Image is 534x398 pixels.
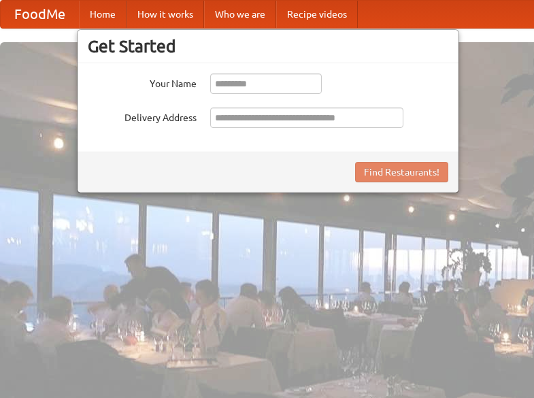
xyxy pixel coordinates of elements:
[127,1,204,28] a: How it works
[88,73,197,90] label: Your Name
[88,36,448,56] h3: Get Started
[79,1,127,28] a: Home
[355,162,448,182] button: Find Restaurants!
[276,1,358,28] a: Recipe videos
[1,1,79,28] a: FoodMe
[204,1,276,28] a: Who we are
[88,107,197,125] label: Delivery Address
